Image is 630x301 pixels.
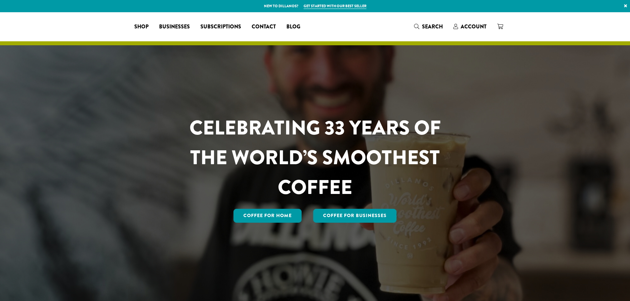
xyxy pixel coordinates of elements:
a: Coffee for Home [233,209,302,223]
span: Blog [286,23,300,31]
h1: CELEBRATING 33 YEARS OF THE WORLD’S SMOOTHEST COFFEE [170,113,460,202]
a: Search [409,21,448,32]
a: Coffee For Businesses [313,209,397,223]
span: Contact [252,23,276,31]
span: Shop [134,23,148,31]
span: Businesses [159,23,190,31]
span: Search [422,23,443,30]
span: Account [461,23,486,30]
a: Shop [129,21,154,32]
span: Subscriptions [200,23,241,31]
a: Get started with our best seller [304,3,366,9]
